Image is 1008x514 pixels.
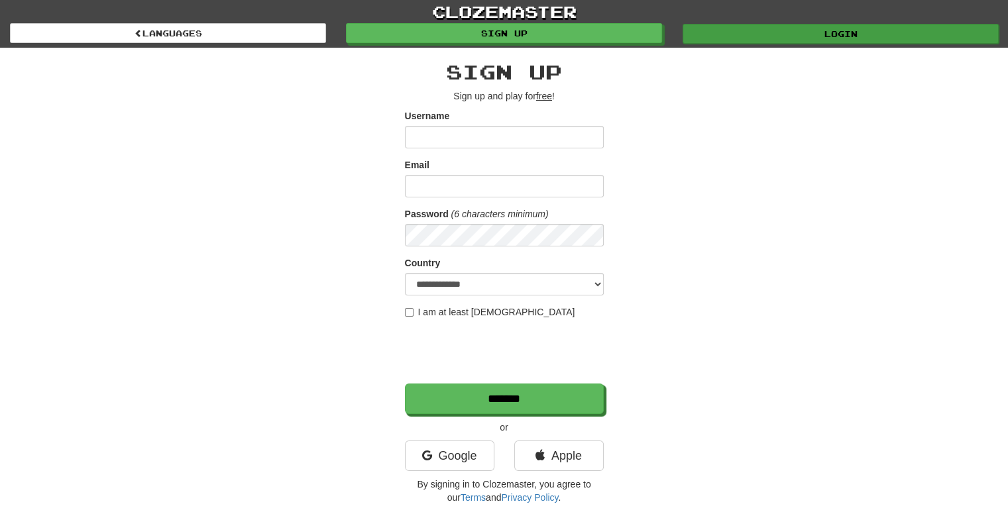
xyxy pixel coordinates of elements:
[501,492,558,503] a: Privacy Policy
[451,209,549,219] em: (6 characters minimum)
[461,492,486,503] a: Terms
[405,207,449,221] label: Password
[346,23,662,43] a: Sign up
[405,421,604,434] p: or
[536,91,552,101] u: free
[10,23,326,43] a: Languages
[405,478,604,504] p: By signing in to Clozemaster, you agree to our and .
[405,109,450,123] label: Username
[405,89,604,103] p: Sign up and play for !
[683,24,999,44] a: Login
[405,440,494,471] a: Google
[405,256,441,270] label: Country
[405,61,604,83] h2: Sign up
[405,305,575,319] label: I am at least [DEMOGRAPHIC_DATA]
[514,440,604,471] a: Apple
[405,308,414,317] input: I am at least [DEMOGRAPHIC_DATA]
[405,325,606,377] iframe: reCAPTCHA
[405,158,429,172] label: Email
